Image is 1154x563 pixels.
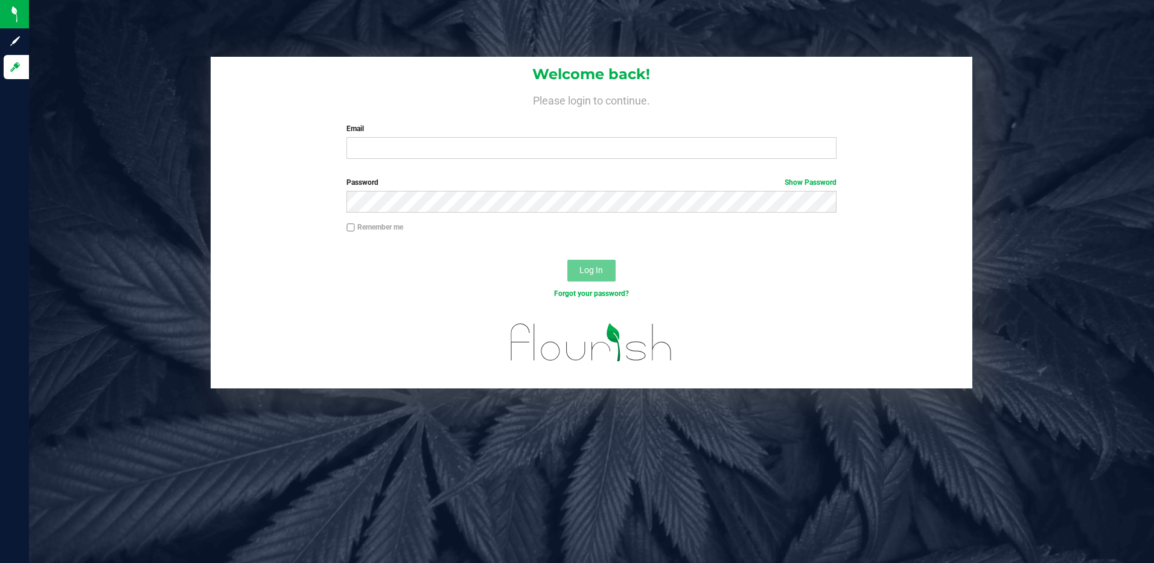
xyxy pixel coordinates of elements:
[567,260,616,281] button: Log In
[346,222,403,233] label: Remember me
[346,178,378,187] span: Password
[554,289,629,298] a: Forgot your password?
[9,61,21,73] inline-svg: Log in
[785,178,837,187] a: Show Password
[346,224,355,232] input: Remember me
[211,66,973,82] h1: Welcome back!
[211,92,973,106] h4: Please login to continue.
[496,312,687,373] img: flourish_logo.svg
[579,265,603,275] span: Log In
[9,35,21,47] inline-svg: Sign up
[346,123,837,134] label: Email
